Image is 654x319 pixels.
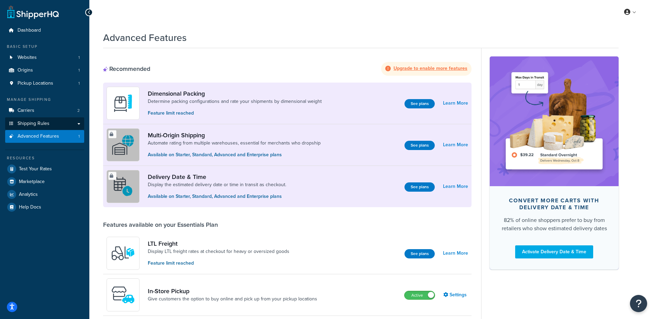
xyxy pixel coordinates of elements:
span: Test Your Rates [19,166,52,172]
span: Marketplace [19,179,45,185]
img: y79ZsPf0fXUFUhFXDzUgf+ktZg5F2+ohG75+v3d2s1D9TjoU8PiyCIluIjV41seZevKCRuEjTPPOKHJsQcmKCXGdfprl3L4q7... [111,241,135,265]
a: Give customers the option to buy online and pick up from your pickup locations [148,296,317,302]
a: Automate rating from multiple warehouses, essential for merchants who dropship [148,140,321,147]
a: Shipping Rules [5,117,84,130]
a: Display LTL freight rates at checkout for heavy or oversized goods [148,248,289,255]
span: Shipping Rules [18,121,49,127]
span: 1 [78,81,80,86]
div: 82% of online shoppers prefer to buy from retailers who show estimated delivery dates [501,216,608,233]
a: Multi-Origin Shipping [148,131,321,139]
p: Available on Starter, Standard, Advanced and Enterprise plans [148,151,321,159]
li: Carriers [5,104,84,117]
a: Learn More [443,98,468,108]
a: Advanced Features1 [5,130,84,143]
li: Origins [5,64,84,77]
div: Basic Setup [5,44,84,50]
a: LTL Freight [148,240,289,247]
a: Learn More [443,248,468,258]
a: Learn More [443,182,468,191]
div: Manage Shipping [5,97,84,103]
button: See plans [404,99,435,108]
img: DTVBYsAAAAAASUVORK5CYII= [111,91,135,115]
button: See plans [404,141,435,150]
a: Websites1 [5,51,84,64]
span: Websites [18,55,37,61]
li: Pickup Locations [5,77,84,90]
button: Open Resource Center [630,295,647,312]
li: Websites [5,51,84,64]
span: 2 [77,108,80,114]
a: Carriers2 [5,104,84,117]
span: 1 [78,55,80,61]
span: Pickup Locations [18,81,53,86]
a: Dimensional Packing [148,90,322,97]
div: Features available on your Essentials Plan [103,221,218,228]
span: Carriers [18,108,34,114]
p: Available on Starter, Standard, Advanced and Enterprise plans [148,193,286,200]
strong: Upgrade to enable more features [393,65,467,72]
label: Active [404,291,435,299]
span: Analytics [19,192,38,198]
li: Advanced Features [5,130,84,143]
a: Marketplace [5,176,84,188]
span: 1 [78,67,80,73]
a: Display the estimated delivery date or time in transit as checkout. [148,181,286,188]
a: Origins1 [5,64,84,77]
a: Pickup Locations1 [5,77,84,90]
span: Advanced Features [18,134,59,139]
button: See plans [404,249,435,258]
div: Resources [5,155,84,161]
p: Feature limit reached [148,109,322,117]
span: 1 [78,134,80,139]
a: Activate Delivery Date & Time [515,245,593,258]
span: Dashboard [18,28,41,33]
h1: Advanced Features [103,31,187,44]
p: Feature limit reached [148,259,289,267]
button: See plans [404,182,435,192]
a: Delivery Date & Time [148,173,286,181]
a: In-Store Pickup [148,287,317,295]
img: wfgcfpwTIucLEAAAAASUVORK5CYII= [111,283,135,307]
a: Learn More [443,140,468,150]
span: Help Docs [19,204,41,210]
a: Analytics [5,188,84,201]
img: feature-image-ddt-36eae7f7280da8017bfb280eaccd9c446f90b1fe08728e4019434db127062ab4.png [500,67,608,176]
a: Test Your Rates [5,163,84,175]
span: Origins [18,67,33,73]
div: Convert more carts with delivery date & time [501,197,608,211]
a: Help Docs [5,201,84,213]
a: Settings [443,290,468,300]
div: Recommended [103,65,150,73]
a: Dashboard [5,24,84,37]
a: Determine packing configurations and rate your shipments by dimensional weight [148,98,322,105]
